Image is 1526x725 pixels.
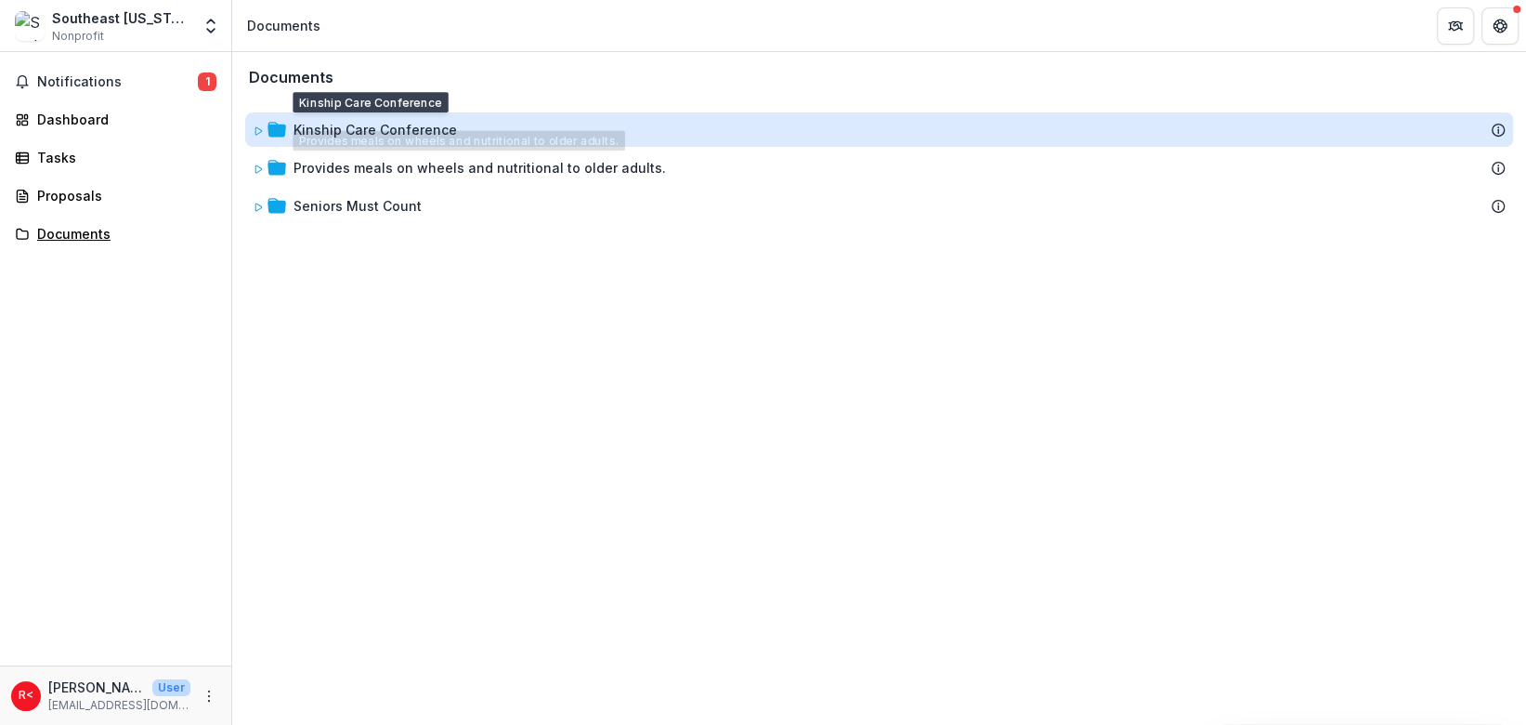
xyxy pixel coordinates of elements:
h3: Documents [249,69,333,86]
nav: breadcrumb [240,12,328,39]
div: Documents [247,16,320,35]
div: Regina Vonhasseln <reginav@agingmatters2u.com> [19,690,33,702]
span: 1 [198,72,216,91]
a: Tasks [7,142,224,173]
div: Kinship Care Conference [293,120,457,139]
button: More [198,685,220,707]
button: Get Help [1481,7,1519,45]
a: Documents [7,218,224,249]
div: Dashboard [37,110,209,129]
button: Partners [1437,7,1474,45]
div: Documents [37,224,209,244]
p: [PERSON_NAME] <[EMAIL_ADDRESS][DOMAIN_NAME]> [48,678,145,697]
span: Notifications [37,74,198,90]
a: Proposals [7,180,224,211]
a: Dashboard [7,104,224,135]
button: Notifications1 [7,67,224,97]
div: Tasks [37,148,209,167]
div: Provides meals on wheels and nutritional to older adults. [245,151,1513,185]
span: Nonprofit [52,28,104,45]
p: User [152,679,190,696]
div: Seniors Must Count [245,189,1513,223]
img: Southeast Missouri Area Agency on Aging [15,11,45,41]
div: Southeast [US_STATE] Area Agency on Aging [52,8,190,28]
div: Seniors Must Count [293,196,422,216]
div: Proposals [37,186,209,205]
p: [EMAIL_ADDRESS][DOMAIN_NAME] [48,697,190,714]
div: Provides meals on wheels and nutritional to older adults. [293,158,666,178]
button: Open entity switcher [198,7,224,45]
div: Kinship Care Conference [245,112,1513,147]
